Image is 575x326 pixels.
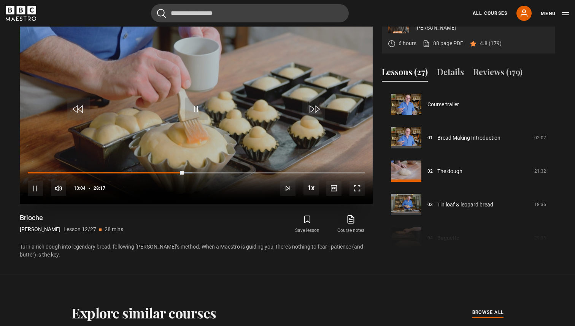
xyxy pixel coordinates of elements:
[51,181,66,196] button: Mute
[89,186,91,191] span: -
[105,225,123,233] p: 28 mins
[20,225,60,233] p: [PERSON_NAME]
[541,10,569,17] button: Toggle navigation
[437,66,464,82] button: Details
[151,4,349,22] input: Search
[71,305,216,321] h2: Explore similar courses
[437,134,500,142] a: Bread Making Introduction
[286,213,329,235] button: Save lesson
[94,181,105,195] span: 28:17
[6,6,36,21] svg: BBC Maestro
[28,181,43,196] button: Pause
[437,201,493,209] a: Tin loaf & leopard bread
[399,39,416,47] p: 6 hours
[473,10,507,17] a: All Courses
[473,66,523,82] button: Reviews (179)
[472,309,504,317] a: browse all
[74,181,86,195] span: 13:04
[329,213,373,235] a: Course notes
[382,66,428,82] button: Lessons (27)
[480,39,502,47] p: 4.8 (179)
[326,181,342,196] button: Captions
[157,9,166,18] button: Submit the search query
[349,181,365,196] button: Fullscreen
[303,180,319,195] button: Playback Rate
[20,6,373,204] video-js: Video Player
[415,24,549,32] p: [PERSON_NAME]
[427,101,459,109] a: Course trailer
[437,167,462,175] a: The dough
[20,213,123,222] h1: Brioche
[64,225,96,233] p: Lesson 12/27
[20,243,373,259] p: Turn a rich dough into legendary bread, following [PERSON_NAME]’s method. When a Maestro is guidi...
[280,181,295,196] button: Next Lesson
[423,39,463,47] a: 88 page PDF
[28,172,365,174] div: Progress Bar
